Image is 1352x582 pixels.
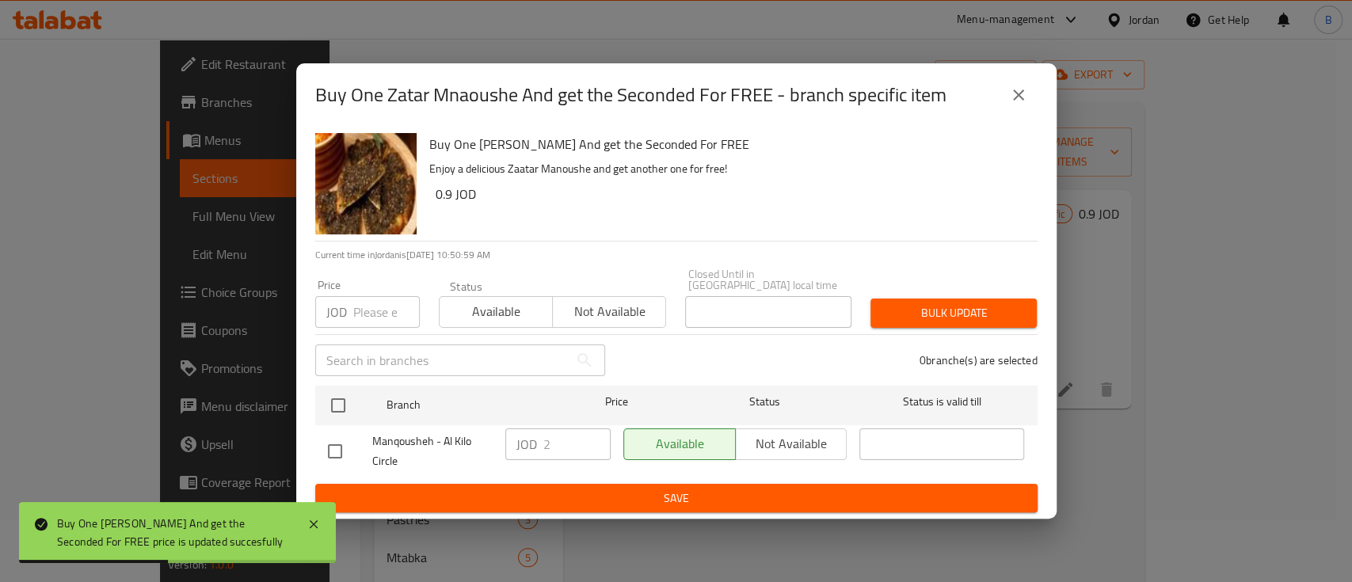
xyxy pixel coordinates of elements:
[315,344,569,376] input: Search in branches
[1000,76,1038,114] button: close
[315,484,1038,513] button: Save
[859,392,1024,412] span: Status is valid till
[315,133,417,234] img: Buy One Zatar Mnaoushe And get the Seconded For FREE
[353,296,420,328] input: Please enter price
[436,183,1025,205] h6: 0.9 JOD
[516,435,537,454] p: JOD
[57,515,291,550] div: Buy One [PERSON_NAME] And get the Seconded For FREE price is updated succesfully
[446,300,547,323] span: Available
[315,248,1038,262] p: Current time in Jordan is [DATE] 10:50:59 AM
[920,352,1038,368] p: 0 branche(s) are selected
[870,299,1037,328] button: Bulk update
[543,428,611,460] input: Please enter price
[326,302,347,321] p: JOD
[682,392,847,412] span: Status
[883,303,1024,323] span: Bulk update
[429,159,1025,179] p: Enjoy a delicious Zaatar Manoushe and get another one for free!
[564,392,669,412] span: Price
[429,133,1025,155] h6: Buy One [PERSON_NAME] And get the Seconded For FREE
[552,296,666,328] button: Not available
[439,296,553,328] button: Available
[559,300,660,323] span: Not available
[328,489,1025,508] span: Save
[315,82,946,108] h2: Buy One Zatar Mnaoushe And get the Seconded For FREE - branch specific item
[387,395,551,415] span: Branch
[372,432,493,471] span: Manqousheh - Al Kilo Circle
